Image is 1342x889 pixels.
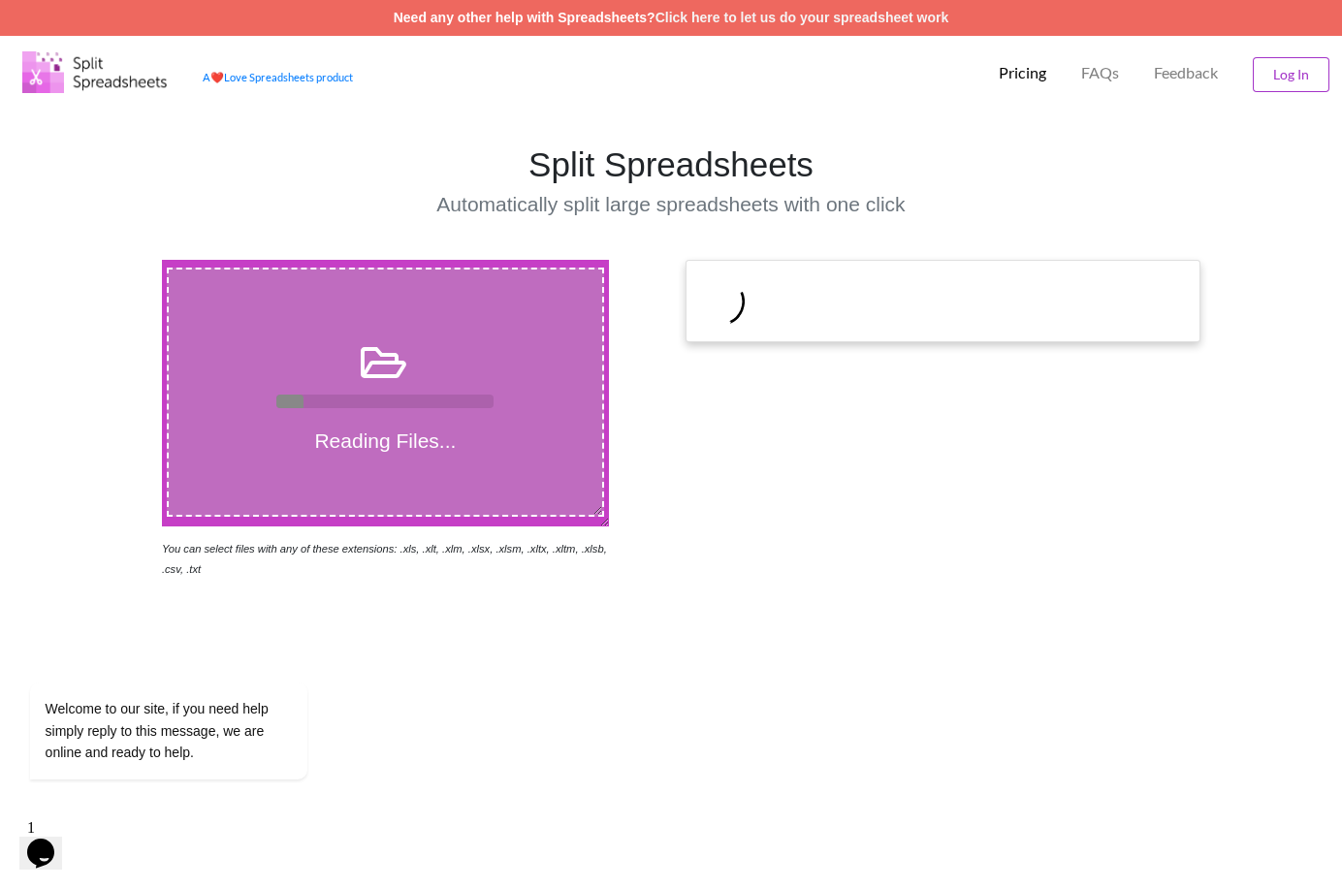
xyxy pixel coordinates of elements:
img: Logo.png [22,51,168,93]
span: heart [210,71,224,83]
p: FAQs [1081,63,1119,83]
a: AheartLove Spreadsheets product [203,71,353,83]
iframe: chat widget [19,811,81,870]
p: Pricing [999,63,1046,83]
h4: Reading Files... [169,429,603,453]
a: Click here to let us do your spreadsheet work [655,10,949,25]
iframe: chat widget [19,507,368,802]
h4: Automatically split large spreadsheets with one click [342,192,999,216]
i: You can select files with any of these extensions: .xls, .xlt, .xlm, .xlsx, .xlsm, .xltx, .xltm, ... [162,543,607,575]
button: Log In [1253,57,1329,92]
span: Feedback [1154,65,1218,80]
h1: Split Spreadsheets [342,144,999,185]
